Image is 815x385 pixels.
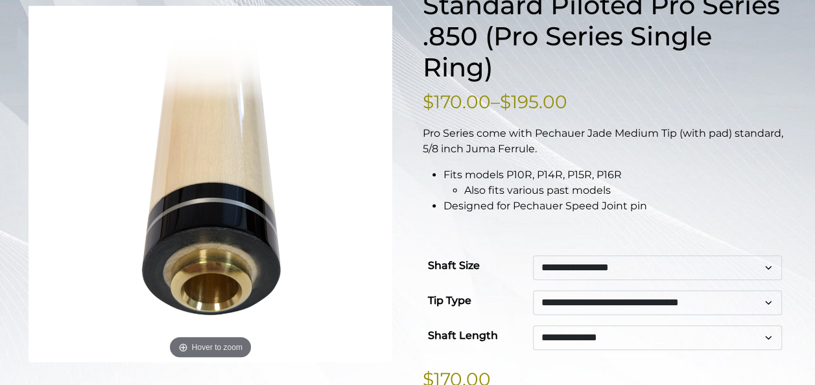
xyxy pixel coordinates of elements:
[464,183,787,198] li: Also fits various past models
[29,6,393,362] img: Standard Piloted Pro Series .850
[423,91,491,113] bdi: 170.00
[428,255,480,276] label: Shaft Size
[29,6,393,362] a: 3Hover to zoom
[500,91,511,113] span: $
[423,91,434,113] span: $
[423,126,787,157] p: Pro Series come with Pechauer Jade Medium Tip (with pad) standard, 5/8 inch Juma Ferrule.
[428,325,498,346] label: Shaft Length
[500,91,567,113] bdi: 195.00
[423,88,787,115] p: –
[443,167,787,198] li: Fits models P10R, P14R, P15R, P16R
[443,198,787,214] li: Designed for Pechauer Speed Joint pin
[428,290,471,311] label: Tip Type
